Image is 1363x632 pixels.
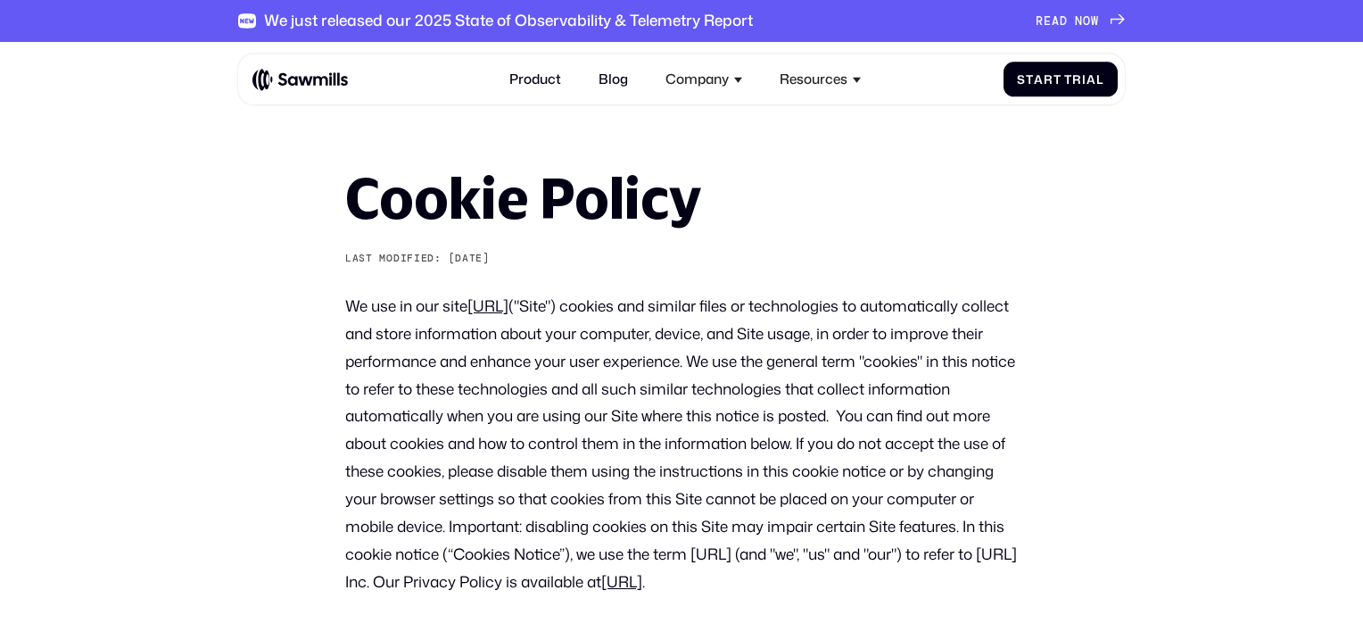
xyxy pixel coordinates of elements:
h6: Last modified: [DATE] [345,253,1018,265]
span: W [1091,14,1099,29]
span: A [1052,14,1060,29]
span: r [1072,72,1082,87]
span: R [1036,14,1044,29]
span: i [1082,72,1086,87]
span: T [1064,72,1072,87]
a: READNOW [1036,14,1124,29]
span: D [1060,14,1068,29]
div: Company [655,61,752,97]
span: a [1086,72,1096,87]
span: S [1017,72,1026,87]
span: N [1075,14,1083,29]
a: Blog [588,61,638,97]
span: t [1026,72,1034,87]
a: Product [499,61,571,97]
div: Company [665,71,729,87]
span: O [1083,14,1091,29]
span: l [1096,72,1104,87]
a: [URL] [601,570,642,593]
div: We just released our 2025 State of Observability & Telemetry Report [264,12,753,30]
span: r [1044,72,1053,87]
a: [URL] [467,295,508,317]
span: E [1044,14,1052,29]
div: Resources [780,71,847,87]
div: Resources [769,61,871,97]
span: a [1034,72,1044,87]
a: StartTrial [1004,62,1118,96]
span: t [1053,72,1061,87]
h1: Cookie Policy [345,170,1018,226]
p: We use in our site ("Site") cookies and similar files or technologies to automatically collect an... [345,293,1018,596]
